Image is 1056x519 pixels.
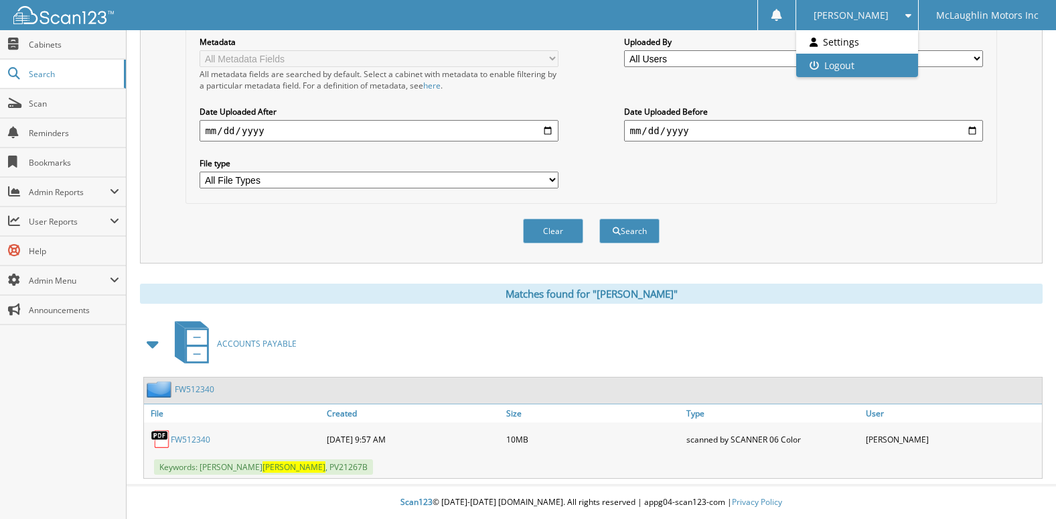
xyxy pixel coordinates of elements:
a: Logout [796,54,919,77]
iframe: Chat Widget [989,455,1056,519]
label: Date Uploaded Before [624,106,982,117]
a: FW512340 [175,384,214,395]
span: Scan [29,98,119,109]
span: Announcements [29,304,119,316]
a: Size [503,404,682,422]
span: Cabinets [29,39,119,50]
div: 10MB [503,426,682,453]
div: © [DATE]-[DATE] [DOMAIN_NAME]. All rights reserved | appg04-scan123-com | [127,486,1056,519]
div: [DATE] 9:57 AM [323,426,503,453]
a: FW512340 [171,434,210,445]
button: Search [599,219,660,243]
label: Uploaded By [624,36,982,48]
a: File [144,404,323,422]
a: Privacy Policy [732,496,782,508]
button: Clear [523,219,583,243]
span: Reminders [29,127,119,139]
img: PDF.png [151,429,171,449]
input: end [624,120,982,141]
div: All metadata fields are searched by default. Select a cabinet with metadata to enable filtering b... [200,68,558,91]
span: Admin Menu [29,275,110,286]
a: Settings [796,30,919,54]
span: McLaughlin Motors Inc [936,11,1039,19]
span: Admin Reports [29,186,110,198]
div: [PERSON_NAME] [862,426,1042,453]
div: scanned by SCANNER 06 Color [683,426,862,453]
span: User Reports [29,216,110,227]
a: ACCOUNTS PAYABLE [167,317,297,370]
a: Created [323,404,503,422]
span: Scan123 [400,496,433,508]
span: Help [29,245,119,257]
label: Metadata [200,36,558,48]
span: ACCOUNTS PAYABLE [217,338,297,349]
label: File type [200,158,558,169]
img: scan123-logo-white.svg [13,6,114,24]
span: [PERSON_NAME] [262,461,325,473]
a: Type [683,404,862,422]
a: here [423,80,441,91]
span: Bookmarks [29,157,119,168]
span: [PERSON_NAME] [814,11,889,19]
a: User [862,404,1042,422]
input: start [200,120,558,141]
label: Date Uploaded After [200,106,558,117]
span: Search [29,68,117,80]
div: Matches found for "[PERSON_NAME]" [140,284,1043,304]
span: Keywords: [PERSON_NAME] , PV21267B [154,459,373,475]
img: folder2.png [147,381,175,398]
